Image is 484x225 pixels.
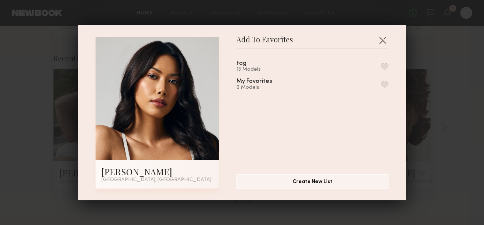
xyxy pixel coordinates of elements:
[236,67,264,73] div: 13 Models
[236,78,272,85] div: My Favorites
[377,34,388,46] button: Close
[236,60,246,67] div: tag
[236,85,290,91] div: 0 Models
[101,166,213,177] div: [PERSON_NAME]
[101,177,213,183] div: [GEOGRAPHIC_DATA], [GEOGRAPHIC_DATA]
[236,174,388,189] button: Create New List
[236,37,293,48] span: Add To Favorites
